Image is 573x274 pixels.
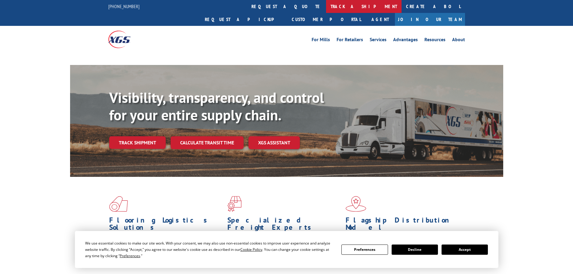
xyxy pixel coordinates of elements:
[109,217,223,234] h1: Flooring Logistics Solutions
[370,37,387,44] a: Services
[171,136,244,149] a: Calculate transit time
[227,217,341,234] h1: Specialized Freight Experts
[395,13,465,26] a: Join Our Team
[240,247,262,252] span: Cookie Policy
[393,37,418,44] a: Advantages
[109,136,166,149] a: Track shipment
[452,37,465,44] a: About
[120,253,140,258] span: Preferences
[287,13,365,26] a: Customer Portal
[200,13,287,26] a: Request a pickup
[75,231,498,268] div: Cookie Consent Prompt
[108,3,140,9] a: [PHONE_NUMBER]
[346,196,366,212] img: xgs-icon-flagship-distribution-model-red
[365,13,395,26] a: Agent
[109,196,128,212] img: xgs-icon-total-supply-chain-intelligence-red
[109,88,324,124] b: Visibility, transparency, and control for your entire supply chain.
[346,217,459,234] h1: Flagship Distribution Model
[341,245,388,255] button: Preferences
[248,136,300,149] a: XGS ASSISTANT
[227,196,242,212] img: xgs-icon-focused-on-flooring-red
[85,240,334,259] div: We use essential cookies to make our site work. With your consent, we may also use non-essential ...
[337,37,363,44] a: For Retailers
[312,37,330,44] a: For Mills
[424,37,445,44] a: Resources
[392,245,438,255] button: Decline
[442,245,488,255] button: Accept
